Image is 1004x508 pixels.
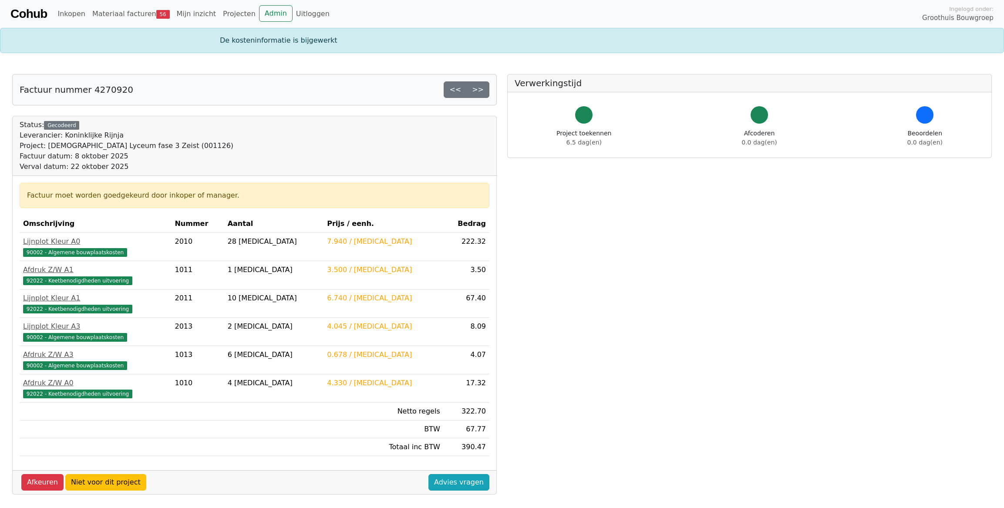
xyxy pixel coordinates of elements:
[466,81,489,98] a: >>
[23,361,127,370] span: 90002 - Algemene bouwplaatskosten
[20,141,233,151] div: Project: [DEMOGRAPHIC_DATA] Lyceum fase 3 Zeist (001126)
[293,5,333,23] a: Uitloggen
[23,321,168,332] div: Lijnplot Kleur A3
[444,374,489,403] td: 17.32
[741,129,777,147] div: Afcoderen
[327,265,440,275] div: 3.500 / [MEDICAL_DATA]
[922,13,994,23] span: Groothuis Bouwgroep
[171,215,224,233] th: Nummer
[171,261,224,289] td: 1011
[907,139,943,146] span: 0.0 dag(en)
[44,121,79,130] div: Gecodeerd
[228,265,320,275] div: 1 [MEDICAL_DATA]
[444,403,489,421] td: 322.70
[259,5,293,22] a: Admin
[228,236,320,247] div: 28 [MEDICAL_DATA]
[171,346,224,374] td: 1013
[219,5,259,23] a: Projecten
[171,318,224,346] td: 2013
[515,78,984,88] h5: Verwerkingstijd
[566,139,602,146] span: 6.5 dag(en)
[323,421,443,438] td: BTW
[65,474,146,491] a: Niet voor dit project
[228,350,320,360] div: 6 [MEDICAL_DATA]
[20,120,233,172] div: Status:
[23,390,132,398] span: 92022 - Keetbenodigdheden uitvoering
[20,215,171,233] th: Omschrijving
[173,5,220,23] a: Mijn inzicht
[215,35,789,46] div: De kosteninformatie is bijgewerkt
[89,5,173,23] a: Materiaal facturen56
[444,261,489,289] td: 3.50
[20,84,133,95] h5: Factuur nummer 4270920
[171,374,224,403] td: 1010
[23,350,168,370] a: Afdruk Z/W A390002 - Algemene bouwplaatskosten
[327,236,440,247] div: 7.940 / [MEDICAL_DATA]
[949,5,994,13] span: Ingelogd onder:
[224,215,324,233] th: Aantal
[10,3,47,24] a: Cohub
[228,321,320,332] div: 2 [MEDICAL_DATA]
[23,321,168,342] a: Lijnplot Kleur A390002 - Algemene bouwplaatskosten
[327,378,440,388] div: 4.330 / [MEDICAL_DATA]
[21,474,64,491] a: Afkeuren
[323,438,443,456] td: Totaal inc BTW
[23,276,132,285] span: 92022 - Keetbenodigdheden uitvoering
[20,151,233,161] div: Factuur datum: 8 oktober 2025
[428,474,489,491] a: Advies vragen
[54,5,88,23] a: Inkopen
[23,378,168,399] a: Afdruk Z/W A092022 - Keetbenodigdheden uitvoering
[444,318,489,346] td: 8.09
[323,215,443,233] th: Prijs / eenh.
[444,81,467,98] a: <<
[444,289,489,318] td: 67.40
[23,333,127,342] span: 90002 - Algemene bouwplaatskosten
[20,130,233,141] div: Leverancier: Koninklijke Rijnja
[327,321,440,332] div: 4.045 / [MEDICAL_DATA]
[444,346,489,374] td: 4.07
[23,378,168,388] div: Afdruk Z/W A0
[23,248,127,257] span: 90002 - Algemene bouwplaatskosten
[907,129,943,147] div: Beoordelen
[23,265,168,286] a: Afdruk Z/W A192022 - Keetbenodigdheden uitvoering
[444,233,489,261] td: 222.32
[327,350,440,360] div: 0.678 / [MEDICAL_DATA]
[444,421,489,438] td: 67.77
[171,233,224,261] td: 2010
[23,350,168,360] div: Afdruk Z/W A3
[23,236,168,247] div: Lijnplot Kleur A0
[327,293,440,303] div: 6.740 / [MEDICAL_DATA]
[27,190,482,201] div: Factuur moet worden goedgekeurd door inkoper of manager.
[444,215,489,233] th: Bedrag
[23,265,168,275] div: Afdruk Z/W A1
[556,129,611,147] div: Project toekennen
[323,403,443,421] td: Netto regels
[156,10,170,19] span: 56
[228,293,320,303] div: 10 [MEDICAL_DATA]
[23,236,168,257] a: Lijnplot Kleur A090002 - Algemene bouwplaatskosten
[23,305,132,313] span: 92022 - Keetbenodigdheden uitvoering
[171,289,224,318] td: 2011
[228,378,320,388] div: 4 [MEDICAL_DATA]
[444,438,489,456] td: 390.47
[23,293,168,314] a: Lijnplot Kleur A192022 - Keetbenodigdheden uitvoering
[741,139,777,146] span: 0.0 dag(en)
[23,293,168,303] div: Lijnplot Kleur A1
[20,161,233,172] div: Verval datum: 22 oktober 2025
